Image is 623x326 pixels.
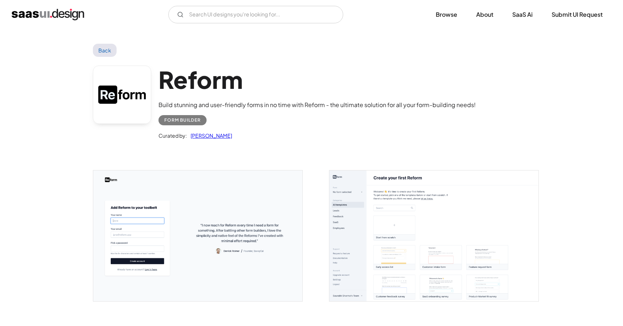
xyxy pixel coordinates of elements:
[93,170,302,301] img: 6422d7b11bbd015e9dbedb05_Reform%20Create%20Account.png
[467,7,502,23] a: About
[543,7,611,23] a: Submit UI Request
[329,170,538,301] a: open lightbox
[187,131,232,140] a: [PERSON_NAME]
[12,9,84,20] a: home
[158,131,187,140] div: Curated by:
[168,6,343,23] input: Search UI designs you're looking for...
[427,7,466,23] a: Browse
[504,7,541,23] a: SaaS Ai
[168,6,343,23] form: Email Form
[93,44,117,57] a: Back
[329,170,538,301] img: 6422d7d1bcc9af52f4c9151c_Reform%20Templates.png
[158,66,476,94] h1: Reform
[93,170,302,301] a: open lightbox
[164,116,201,125] div: Form Builder
[158,101,476,109] div: Build stunning and user-friendly forms in no time with Reform - the ultimate solution for all you...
